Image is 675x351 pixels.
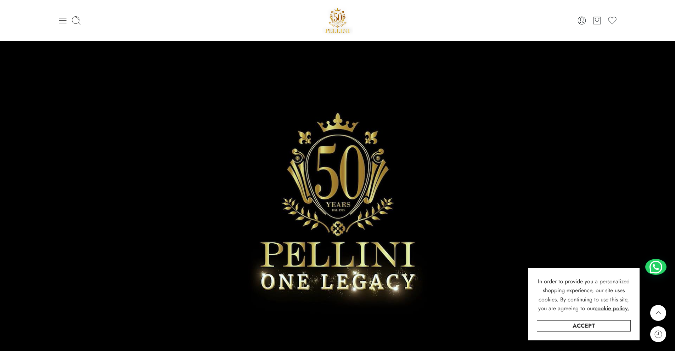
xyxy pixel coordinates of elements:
a: cookie policy. [595,304,629,313]
a: Cart [592,16,602,26]
a: Accept [537,320,631,332]
a: Pellini - [322,5,353,35]
a: Wishlist [607,16,617,26]
img: Pellini [322,5,353,35]
a: Login / Register [577,16,587,26]
span: In order to provide you a personalized shopping experience, our site uses cookies. By continuing ... [538,277,630,313]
